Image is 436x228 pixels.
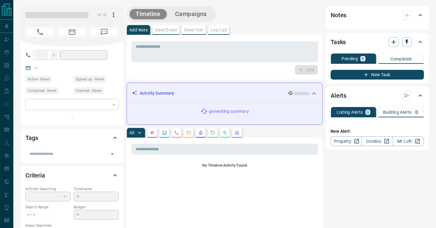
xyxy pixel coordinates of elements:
[331,70,424,80] button: New Task
[76,88,101,94] span: Claimed - Never
[129,131,134,135] p: All
[25,186,71,192] p: Actively Searching:
[362,57,364,61] p: 0
[150,130,155,135] svg: Notes
[140,90,174,96] p: Activity Summary
[25,131,119,145] div: Tags
[210,130,215,135] svg: Requests
[25,171,45,180] h2: Criteria
[169,9,213,19] button: Campaigns
[130,9,167,19] button: Timeline
[25,27,54,37] span: No Number
[28,76,50,82] span: Active - Never
[76,76,104,82] span: Signed up - Never
[174,130,179,135] svg: Calls
[186,130,191,135] svg: Emails
[331,128,424,135] p: New Alert:
[209,108,249,115] p: generating summary
[74,204,119,210] p: Budget:
[337,110,363,114] p: Listing Alerts
[362,136,393,146] a: Condos
[25,133,38,143] h2: Tags
[331,88,424,103] div: Alerts
[132,88,318,99] div: Activity Summary
[415,110,418,114] p: 0
[25,204,71,210] p: Search Range:
[383,110,412,114] p: Building Alerts
[74,186,119,192] p: Timeframe:
[390,57,412,61] p: Completed
[25,210,71,220] p: -- - --
[25,168,119,183] div: Criteria
[90,27,119,37] span: No Number
[235,130,239,135] svg: Agent Actions
[331,91,346,100] h2: Alerts
[28,88,57,94] span: Contacted - Never
[35,65,38,70] a: --
[331,8,424,22] div: Notes
[331,37,346,47] h2: Tasks
[331,10,346,20] h2: Notes
[393,136,424,146] a: Mr.Loft
[342,57,358,61] p: Pending
[129,28,148,32] p: Add Note
[198,130,203,135] svg: Listing Alerts
[331,136,362,146] a: Property
[162,130,167,135] svg: Lead Browsing Activity
[131,163,318,168] p: No Timeline Activity Found
[367,110,369,114] p: 0
[108,150,117,158] button: Open
[223,130,227,135] svg: Opportunities
[331,35,424,49] div: Tasks
[58,27,87,37] span: No Email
